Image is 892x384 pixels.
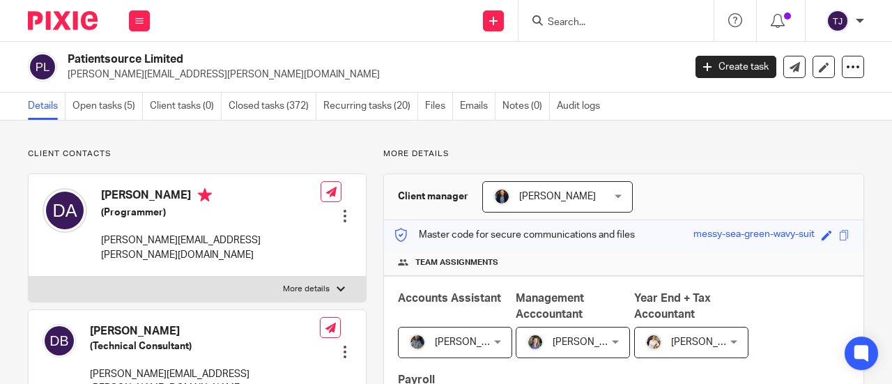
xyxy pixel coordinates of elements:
a: Recurring tasks (20) [323,93,418,120]
h5: (Programmer) [101,206,321,220]
span: [PERSON_NAME] [553,337,629,347]
img: Jaskaran%20Singh.jpeg [409,334,426,351]
a: Details [28,93,66,120]
a: Notes (0) [502,93,550,120]
span: [PERSON_NAME] [435,337,512,347]
p: More details [383,148,864,160]
h4: [PERSON_NAME] [90,324,320,339]
p: Client contacts [28,148,367,160]
a: Audit logs [557,93,607,120]
h5: (Technical Consultant) [90,339,320,353]
a: Create task [695,56,776,78]
h4: [PERSON_NAME] [101,188,321,206]
img: 1530183611242%20(1).jpg [527,334,544,351]
span: Team assignments [415,257,498,268]
p: [PERSON_NAME][EMAIL_ADDRESS][PERSON_NAME][DOMAIN_NAME] [68,68,675,82]
p: More details [283,284,330,295]
span: Accounts Assistant [398,293,501,304]
a: Emails [460,93,495,120]
span: Year End + Tax Accountant [634,293,711,320]
img: svg%3E [43,324,76,358]
h3: Client manager [398,190,468,203]
a: Client tasks (0) [150,93,222,120]
img: Kayleigh%20Henson.jpeg [645,334,662,351]
span: [PERSON_NAME] [519,192,596,201]
img: Pixie [28,11,98,30]
img: svg%3E [43,188,87,233]
img: martin-hickman.jpg [493,188,510,205]
a: Open tasks (5) [72,93,143,120]
a: Closed tasks (372) [229,93,316,120]
p: [PERSON_NAME][EMAIL_ADDRESS][PERSON_NAME][DOMAIN_NAME] [101,233,321,262]
a: Files [425,93,453,120]
span: [PERSON_NAME] [671,337,748,347]
h2: Patientsource Limited [68,52,553,67]
div: messy-sea-green-wavy-suit [693,227,815,243]
i: Primary [198,188,212,202]
span: Management Acccountant [516,293,584,320]
img: svg%3E [28,52,57,82]
img: svg%3E [826,10,849,32]
p: Master code for secure communications and files [394,228,635,242]
input: Search [546,17,672,29]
